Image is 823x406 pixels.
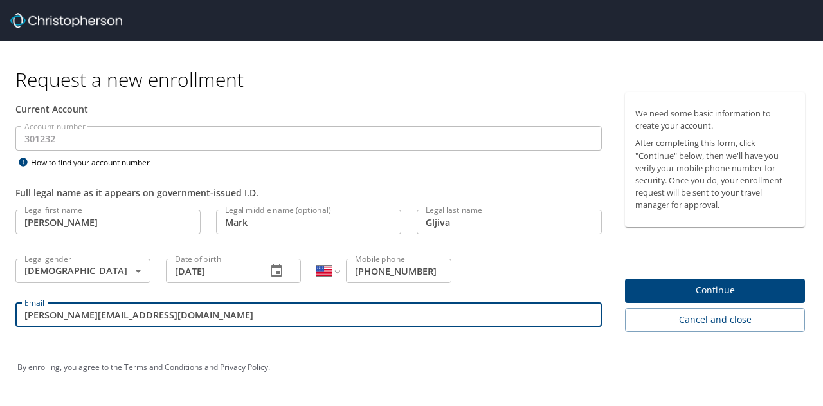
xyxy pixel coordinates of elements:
[15,259,150,283] div: [DEMOGRAPHIC_DATA]
[124,362,203,373] a: Terms and Conditions
[625,279,805,304] button: Continue
[15,102,602,116] div: Current Account
[635,107,795,132] p: We need some basic information to create your account.
[220,362,268,373] a: Privacy Policy
[635,282,795,299] span: Continue
[15,186,602,199] div: Full legal name as it appears on government-issued I.D.
[635,312,795,328] span: Cancel and close
[635,137,795,211] p: After completing this form, click "Continue" below, then we'll have you verify your mobile phone ...
[15,67,815,92] h1: Request a new enrollment
[10,13,122,28] img: cbt logo
[17,351,806,383] div: By enrolling, you agree to the and .
[15,154,176,171] div: How to find your account number
[166,259,256,283] input: MM/DD/YYYY
[346,259,451,283] input: Enter phone number
[625,308,805,332] button: Cancel and close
